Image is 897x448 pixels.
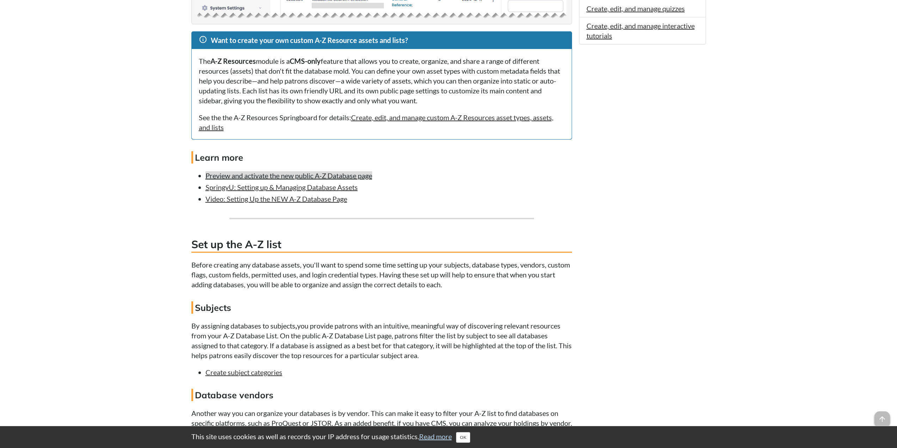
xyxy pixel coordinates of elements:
h3: Set up the A-Z list [191,237,572,253]
a: Create, edit, and manage quizzes [586,4,685,13]
h4: Subjects [191,301,572,314]
a: SpringyU: Setting up & Managing Database Assets [205,183,358,191]
a: Read more [419,432,452,441]
div: This site uses cookies as well as records your IP address for usage statistics. [184,431,713,443]
p: Another way you can organize your databases is by vendor. This can make it easy to filter your A-... [191,408,572,438]
p: By assigning databases to subjects you provide patrons with an intuitive, meaningful way of disco... [191,321,572,360]
strong: CMS-only [290,57,321,65]
strong: A-Z Resources [210,57,256,65]
p: Before creating any database assets, you'll want to spend some time setting up your subjects, dat... [191,260,572,289]
a: Video: Setting Up the NEW A-Z Database Page [205,195,347,203]
a: arrow_upward [874,412,890,421]
a: Preview and activate the new public A-Z Database page [205,171,372,180]
h4: Learn more [191,151,572,164]
p: See the the A-Z Resources Springboard for details: [199,112,565,132]
button: Close [456,432,470,443]
span: info [199,35,207,44]
h4: Database vendors [191,389,572,401]
strong: , [295,321,297,330]
a: Create subject categories [205,368,282,376]
span: Want to create your own custom A-Z Resource assets and lists? [211,36,408,44]
p: The module is a feature that allows you to create, organize, and share a range of different resou... [199,56,565,105]
a: Create, edit, and manage custom A-Z Resources asset types, assets, and lists [199,113,553,131]
span: arrow_upward [874,411,890,427]
a: Create, edit, and manage interactive tutorials [586,22,695,40]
